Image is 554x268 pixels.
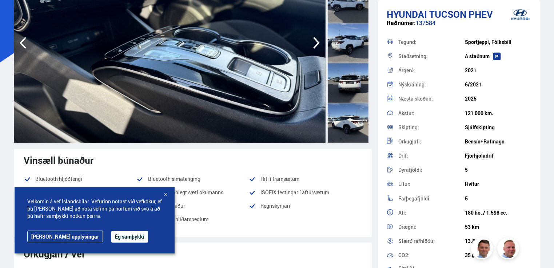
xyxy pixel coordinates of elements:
img: FbJEzSuNWCJXmdc-.webp [472,239,494,260]
div: Vinsæll búnaður [24,155,362,166]
div: Stærð rafhlöðu: [398,239,465,244]
div: Dyrafjöldi: [398,167,465,172]
li: Bluetooth hljóðtengi [24,175,136,183]
div: Litur: [398,182,465,187]
li: Bluetooth símatenging [136,175,249,183]
div: Skipting: [398,125,465,130]
li: Stefnuljós í hliðarspeglum [136,215,249,228]
div: 6/2021 [465,82,531,88]
button: Ég samþykki [111,231,148,243]
div: 2025 [465,96,531,102]
div: Akstur: [398,111,465,116]
div: Bensín+Rafmagn [465,139,531,145]
div: Fjórhjóladrif [465,153,531,159]
a: [PERSON_NAME] upplýsingar [27,231,103,242]
div: 5 [465,167,531,173]
div: Afl: [398,210,465,215]
img: brand logo [506,4,535,26]
div: Á staðnum [465,53,531,59]
img: siFngHWaQ9KaOqBr.png [498,239,520,260]
div: Sjálfskipting [465,125,531,130]
div: Drif: [398,153,465,158]
div: Næsta skoðun: [398,96,465,101]
div: 2021 [465,68,531,73]
div: Tegund: [398,40,465,45]
li: Hæðarstillanlegt sæti ökumanns [136,188,249,197]
li: Rafdrifnar rúður [136,202,249,210]
div: 5 [465,196,531,202]
div: 180 hö. / 1.598 cc. [465,210,531,216]
span: Velkomin á vef Íslandsbílar. Vefurinn notast við vefkökur, ef þú [PERSON_NAME] að nota vefinn þá ... [27,198,162,220]
div: Orkugjafi: [398,139,465,144]
span: Raðnúmer: [387,19,416,27]
span: Hyundai [387,8,427,21]
span: Tucson PHEV [429,8,493,21]
div: Farþegafjöldi: [398,196,465,201]
div: Orkugjafi / Vél [24,248,362,259]
button: Open LiveChat chat widget [6,3,28,25]
div: Sportjeppi, Fólksbíll [465,39,531,45]
div: 137584 [387,20,532,34]
div: 121 000 km. [465,110,531,116]
div: 35 g/km [465,252,531,258]
div: Drægni: [398,224,465,230]
div: Árgerð: [398,68,465,73]
div: Hvítur [465,181,531,187]
div: Nýskráning: [398,82,465,87]
li: Regnskynjari [249,202,361,210]
div: CO2: [398,253,465,258]
div: 53 km [465,224,531,230]
div: Staðsetning: [398,54,465,59]
li: Hiti í framsætum [249,175,361,183]
li: ISOFIX festingar í aftursætum [249,188,361,197]
div: 13.8 kWh [465,238,531,244]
